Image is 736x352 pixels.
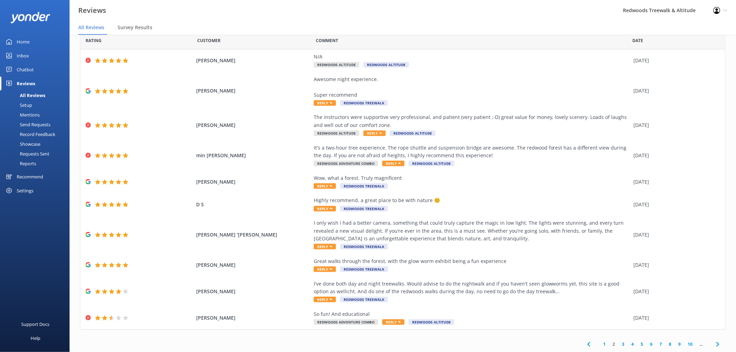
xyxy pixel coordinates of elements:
[634,57,717,64] div: [DATE]
[340,183,388,189] span: Redwoods Treewalk
[634,314,717,322] div: [DATE]
[118,24,152,31] span: Survey Results
[4,110,70,120] a: Mentions
[314,144,630,160] div: It's a two-hour tree experience. The rope shuttle and suspension bridge are awesome. The redwood ...
[314,197,630,204] div: Highly recommend, a great place to be with nature ☺️
[634,231,717,239] div: [DATE]
[314,310,630,318] div: So fun! And educational
[4,129,70,139] a: Record Feedback
[634,178,717,186] div: [DATE]
[17,35,30,49] div: Home
[196,121,310,129] span: [PERSON_NAME]
[634,288,717,295] div: [DATE]
[4,129,55,139] div: Record Feedback
[633,37,643,44] span: Date
[78,5,106,16] h3: Reviews
[340,100,388,106] span: Redwoods Treewalk
[363,130,386,136] span: Reply
[314,244,336,249] span: Reply
[634,152,717,159] div: [DATE]
[314,53,630,61] div: N/A
[314,174,630,182] div: Wow, what a forest. Truly magnificent
[634,87,717,95] div: [DATE]
[4,159,36,168] div: Reports
[17,63,34,77] div: Chatbot
[196,231,310,239] span: [PERSON_NAME] '[PERSON_NAME]
[340,206,388,211] span: Redwoods Treewalk
[17,49,29,63] div: Inbox
[197,37,221,44] span: Date
[31,331,40,345] div: Help
[17,77,35,90] div: Reviews
[340,266,388,272] span: Redwoods Treewalk
[316,37,338,44] span: Question
[314,280,630,296] div: I've done both day and night treewalks. Would advise to do the nightwalk and if you haven't seen ...
[634,261,717,269] div: [DATE]
[696,341,706,347] span: ...
[196,288,310,295] span: [PERSON_NAME]
[647,341,656,347] a: 6
[382,161,405,166] span: Reply
[4,90,70,100] a: All Reviews
[390,130,435,136] span: Redwoods Altitude
[363,62,409,67] span: Redwoods Altitude
[314,219,630,242] div: I only wish I had a better camera, something that could truly capture the magic in low light. The...
[634,121,717,129] div: [DATE]
[314,206,336,211] span: Reply
[196,178,310,186] span: [PERSON_NAME]
[600,341,609,347] a: 1
[196,152,310,159] span: min [PERSON_NAME]
[196,57,310,64] span: [PERSON_NAME]
[314,319,378,325] span: Redwoods Adventure Combo
[4,100,70,110] a: Setup
[4,120,50,129] div: Send Requests
[17,170,43,184] div: Recommend
[675,341,685,347] a: 9
[196,261,310,269] span: [PERSON_NAME]
[10,12,50,23] img: yonder-white-logo.png
[628,341,638,347] a: 4
[4,110,40,120] div: Mentions
[196,87,310,95] span: [PERSON_NAME]
[4,139,40,149] div: Showcase
[634,201,717,208] div: [DATE]
[4,149,49,159] div: Requests Sent
[340,244,388,249] span: Redwoods Treewalk
[609,341,619,347] a: 2
[4,120,70,129] a: Send Requests
[666,341,675,347] a: 8
[4,149,70,159] a: Requests Sent
[4,90,45,100] div: All Reviews
[314,75,630,99] div: Awesome night experience. Super recommend
[314,130,359,136] span: Redwoods Altitude
[409,319,454,325] span: Redwoods Altitude
[314,183,336,189] span: Reply
[4,139,70,149] a: Showcase
[86,37,102,44] span: Date
[78,24,104,31] span: All Reviews
[22,317,50,331] div: Support Docs
[656,341,666,347] a: 7
[314,257,630,265] div: Great walks through the forest, with the glow worm exhibit being a fun experience
[638,341,647,347] a: 5
[4,159,70,168] a: Reports
[4,100,32,110] div: Setup
[314,62,359,67] span: Redwoods Altitude
[314,266,336,272] span: Reply
[685,341,696,347] a: 10
[196,314,310,322] span: [PERSON_NAME]
[196,201,310,208] span: D S
[314,161,378,166] span: Redwoods Adventure Combo
[340,297,388,302] span: Redwoods Treewalk
[619,341,628,347] a: 3
[314,297,336,302] span: Reply
[314,100,336,106] span: Reply
[409,161,454,166] span: Redwoods Altitude
[314,113,630,129] div: The instructors were supportive very professional, and patient (very patient ;-D) great value for...
[382,319,405,325] span: Reply
[17,184,33,198] div: Settings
